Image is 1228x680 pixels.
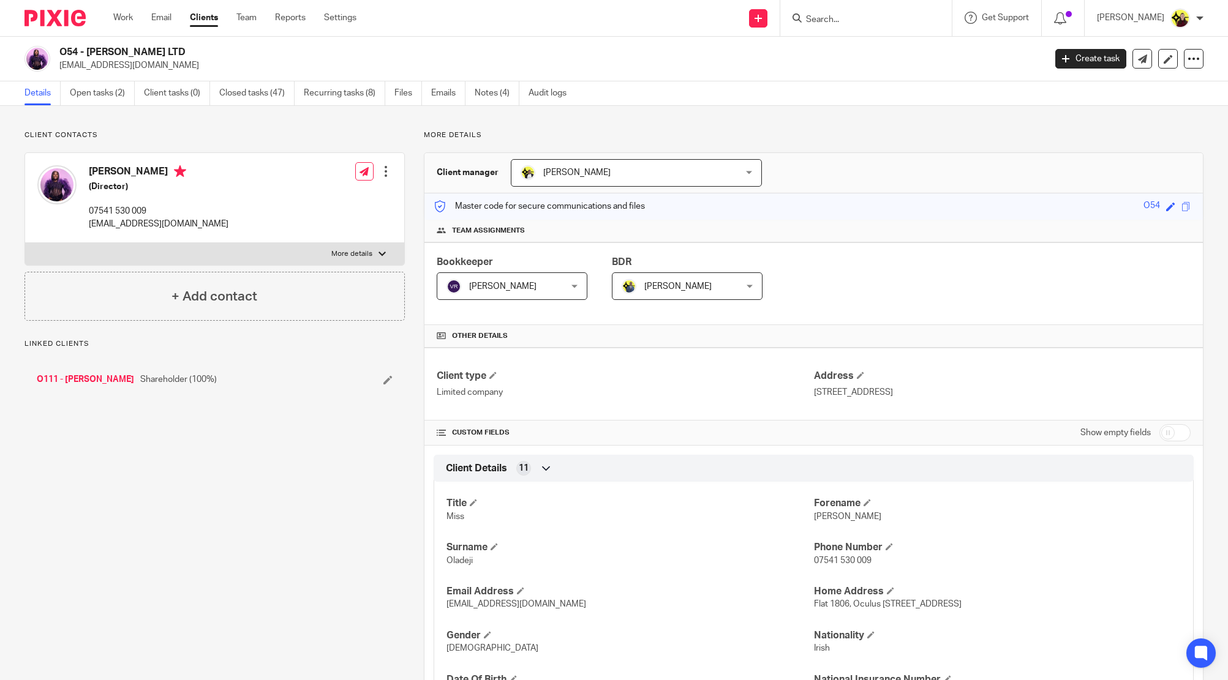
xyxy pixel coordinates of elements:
span: Other details [452,331,508,341]
h4: Surname [446,541,813,554]
h4: Address [814,370,1191,383]
img: joyce%20(1).jpg [24,46,50,72]
p: [EMAIL_ADDRESS][DOMAIN_NAME] [89,218,228,230]
input: Search [805,15,915,26]
span: Get Support [982,13,1029,22]
h4: Forename [814,497,1181,510]
img: svg%3E [446,279,461,294]
a: Clients [190,12,218,24]
h4: Title [446,497,813,510]
a: Work [113,12,133,24]
h4: Gender [446,629,813,642]
p: Client contacts [24,130,405,140]
a: Team [236,12,257,24]
img: Dennis-Starbridge.jpg [622,279,636,294]
span: Oladeji [446,556,473,565]
span: 11 [519,462,529,474]
h4: Client type [437,370,813,383]
span: Client Details [446,462,507,475]
span: BDR [612,257,631,267]
a: Settings [324,12,356,24]
p: Limited company [437,386,813,398]
span: [EMAIL_ADDRESS][DOMAIN_NAME] [446,600,586,608]
p: [PERSON_NAME] [1097,12,1164,24]
img: joyce%20(1).jpg [37,165,77,204]
h4: [PERSON_NAME] [89,165,228,181]
h3: Client manager [437,166,499,179]
img: Megan-Starbridge.jpg [1170,9,1190,28]
a: Recurring tasks (8) [304,81,385,105]
span: 07541 530 009 [814,556,872,565]
p: [STREET_ADDRESS] [814,386,1191,398]
h4: CUSTOM FIELDS [437,428,813,438]
span: Team assignments [452,226,525,236]
div: O54 [1143,200,1160,214]
a: Emails [431,81,465,105]
h4: Phone Number [814,541,1181,554]
p: Master code for secure communications and files [434,200,645,212]
a: Closed tasks (47) [219,81,295,105]
p: [EMAIL_ADDRESS][DOMAIN_NAME] [59,59,1037,72]
span: [PERSON_NAME] [814,512,881,521]
img: Pixie [24,10,86,26]
a: Reports [275,12,306,24]
h4: Nationality [814,629,1181,642]
a: Audit logs [529,81,576,105]
span: Bookkeeper [437,257,493,267]
p: 07541 530 009 [89,205,228,217]
p: More details [331,249,372,259]
a: O111 - [PERSON_NAME] [37,373,134,386]
p: Linked clients [24,339,405,349]
a: Details [24,81,61,105]
a: Notes (4) [475,81,519,105]
span: [PERSON_NAME] [543,168,611,177]
h4: Home Address [814,585,1181,598]
img: Carine-Starbridge.jpg [521,165,535,180]
a: Email [151,12,171,24]
label: Show empty fields [1080,427,1151,439]
h4: + Add contact [171,287,257,306]
a: Files [394,81,422,105]
h4: Email Address [446,585,813,598]
span: Shareholder (100%) [140,373,217,386]
a: Create task [1055,49,1126,69]
span: [DEMOGRAPHIC_DATA] [446,644,538,652]
span: [PERSON_NAME] [469,282,537,291]
a: Open tasks (2) [70,81,135,105]
p: More details [424,130,1204,140]
h5: (Director) [89,181,228,193]
h2: O54 - [PERSON_NAME] LTD [59,46,842,59]
a: Client tasks (0) [144,81,210,105]
span: Miss [446,512,464,521]
i: Primary [174,165,186,177]
span: Irish [814,644,830,652]
span: [PERSON_NAME] [644,282,712,291]
span: Flat 1806, Oculus [STREET_ADDRESS] [814,600,962,608]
